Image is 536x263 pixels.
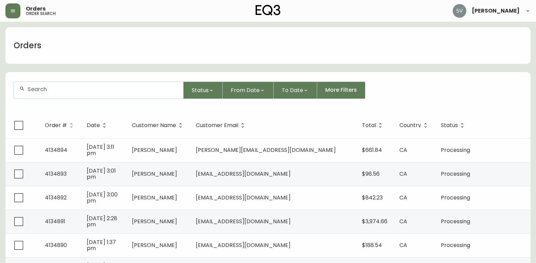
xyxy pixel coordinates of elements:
button: From Date [223,82,274,99]
span: $661.84 [362,146,382,154]
span: Customer Email [196,123,238,127]
span: Processing [441,217,470,225]
span: [PERSON_NAME] [132,241,177,249]
input: Search [28,86,178,92]
span: 4134890 [45,241,67,249]
img: 0ef69294c49e88f033bcbeb13310b844 [453,4,466,18]
span: Country [399,122,430,128]
span: Status [441,122,467,128]
button: Status [184,82,223,99]
button: More Filters [317,82,365,99]
span: [EMAIL_ADDRESS][DOMAIN_NAME] [196,217,291,225]
span: Status [441,123,458,127]
span: $842.23 [362,194,383,201]
h1: Orders [14,40,41,51]
span: [DATE] 3:11 pm [87,143,114,157]
span: 4134893 [45,170,67,178]
span: [PERSON_NAME] [132,217,177,225]
span: Order # [45,123,67,127]
span: 4134891 [45,217,65,225]
span: Status [192,86,209,94]
span: [PERSON_NAME] [132,170,177,178]
span: Processing [441,170,470,178]
span: More Filters [325,86,357,94]
span: $188.54 [362,241,382,249]
img: logo [256,5,281,16]
h5: order search [26,12,56,16]
span: Total [362,122,385,128]
span: Processing [441,241,470,249]
span: CA [399,241,407,249]
span: Processing [441,146,470,154]
span: [PERSON_NAME] [132,146,177,154]
span: Customer Name [132,123,176,127]
span: Total [362,123,376,127]
span: CA [399,194,407,201]
span: 4134892 [45,194,67,201]
button: To Date [274,82,317,99]
span: [EMAIL_ADDRESS][DOMAIN_NAME] [196,241,291,249]
span: [DATE] 3:01 pm [87,167,116,181]
span: Orders [26,6,46,12]
span: [PERSON_NAME][EMAIL_ADDRESS][DOMAIN_NAME] [196,146,336,154]
span: From Date [231,86,260,94]
span: Country [399,123,421,127]
span: 4134894 [45,146,67,154]
span: Customer Email [196,122,247,128]
span: [EMAIL_ADDRESS][DOMAIN_NAME] [196,170,291,178]
span: To Date [282,86,303,94]
span: [PERSON_NAME] [472,8,520,14]
span: Customer Name [132,122,185,128]
span: Date [87,123,100,127]
span: Date [87,122,109,128]
span: Order # [45,122,76,128]
span: [EMAIL_ADDRESS][DOMAIN_NAME] [196,194,291,201]
span: $3,974.66 [362,217,387,225]
span: CA [399,146,407,154]
span: Processing [441,194,470,201]
span: $96.56 [362,170,380,178]
span: CA [399,217,407,225]
span: CA [399,170,407,178]
span: [PERSON_NAME] [132,194,177,201]
span: [DATE] 3:00 pm [87,191,118,205]
span: [DATE] 1:37 pm [87,238,116,252]
span: [DATE] 2:28 pm [87,214,117,228]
